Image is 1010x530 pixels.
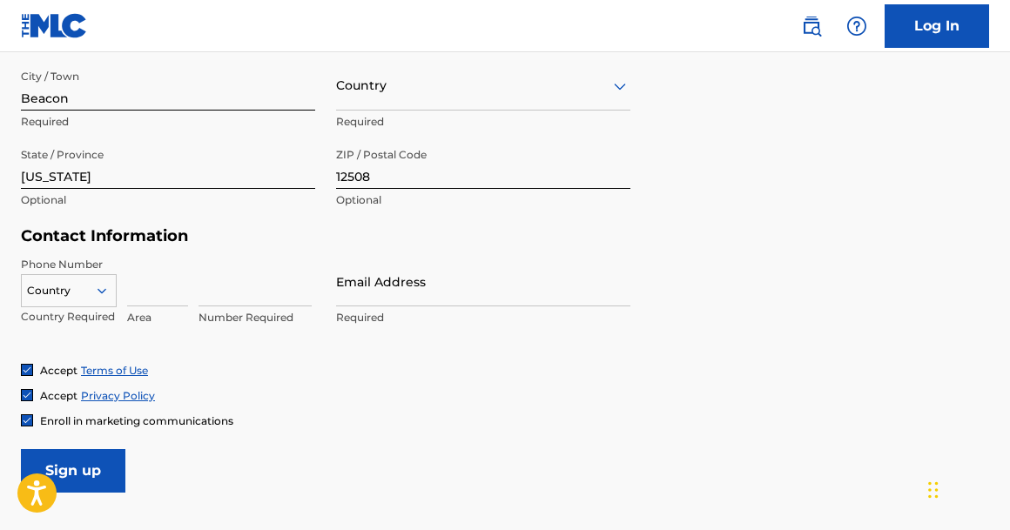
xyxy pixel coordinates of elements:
p: Area [127,310,188,325]
p: Required [336,310,630,325]
p: Required [21,114,315,130]
img: MLC Logo [21,13,88,38]
img: checkbox [22,365,32,375]
p: Number Required [199,310,312,325]
p: Optional [21,192,315,208]
img: checkbox [22,390,32,400]
p: Country Required [21,309,117,325]
img: checkbox [22,415,32,426]
iframe: Chat Widget [923,446,1010,530]
a: Terms of Use [81,364,148,377]
h5: Contact Information [21,226,630,246]
div: Help [839,9,874,44]
a: Public Search [794,9,829,44]
p: Required [336,114,630,130]
p: Optional [336,192,630,208]
span: Enroll in marketing communications [40,414,233,427]
span: Accept [40,389,77,402]
img: search [801,16,822,37]
div: Drag [928,464,939,516]
a: Privacy Policy [81,389,155,402]
img: help [846,16,867,37]
a: Log In [885,4,989,48]
span: Accept [40,364,77,377]
input: Sign up [21,449,125,493]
